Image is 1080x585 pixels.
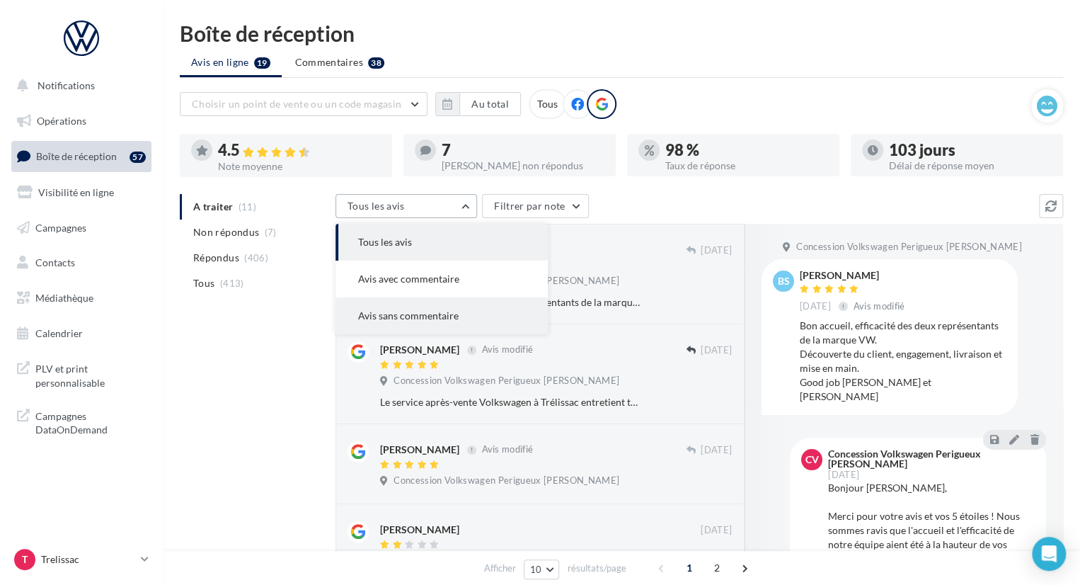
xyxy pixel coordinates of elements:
p: Trelissac [41,552,135,567]
div: Concession Volkswagen Perigueux [PERSON_NAME] [828,449,1032,469]
span: (7) [265,227,277,238]
a: Campagnes [8,213,154,243]
div: [PERSON_NAME] [380,443,459,457]
div: [PERSON_NAME] [380,343,459,357]
span: Concession Volkswagen Perigueux [PERSON_NAME] [393,375,619,387]
span: Tous les avis [358,236,412,248]
span: Tous les avis [347,200,405,212]
span: Médiathèque [35,292,93,304]
span: Notifications [38,79,95,91]
span: [DATE] [828,470,859,479]
div: Open Intercom Messenger [1032,537,1066,571]
button: Choisir un point de vente ou un code magasin [180,92,427,116]
span: Afficher [484,562,516,575]
div: Le service après-vente Volkswagen à Trélissac entretient tous mes véhicules Volkswagen depuis des... [380,395,640,409]
button: Tous les avis [335,194,477,218]
span: 10 [530,564,542,575]
div: [PERSON_NAME] [800,271,908,280]
span: Choisir un point de vente ou un code magasin [192,98,401,110]
span: Répondus [193,251,239,265]
a: Visibilité en ligne [8,178,154,208]
span: [DATE] [701,244,732,257]
div: 38 [368,57,384,69]
span: Avis sans commentaire [358,309,459,322]
span: Tous [193,276,214,290]
div: Boîte de réception [180,23,1063,44]
div: 103 jours [889,142,1052,158]
span: résultats/page [567,562,626,575]
span: Campagnes [35,221,86,233]
div: Note moyenne [218,161,381,171]
button: Au total [459,92,521,116]
a: Campagnes DataOnDemand [8,401,154,443]
span: Opérations [37,115,86,127]
div: [PERSON_NAME] [380,523,459,537]
span: 2 [706,557,728,579]
span: Commentaires [295,55,363,69]
span: T [22,552,28,567]
a: PLV et print personnalisable [8,353,154,395]
a: T Trelissac [11,546,151,573]
span: BS [778,274,790,288]
button: 10 [524,560,560,579]
span: [DATE] [800,300,831,313]
span: Campagnes DataOnDemand [35,407,146,437]
button: Au total [435,92,521,116]
div: 7 [442,142,604,158]
span: CV [805,453,819,467]
span: Avis avec commentaire [358,273,459,285]
a: Boîte de réception57 [8,141,154,171]
span: Non répondus [193,225,259,239]
span: (413) [220,278,244,289]
span: Calendrier [35,327,83,339]
a: Médiathèque [8,283,154,313]
a: Calendrier [8,319,154,348]
span: Concession Volkswagen Perigueux [PERSON_NAME] [393,475,619,487]
div: Bon accueil, efficacité des deux représentants de la marque VW. Découverte du client, engagement,... [800,319,1006,404]
button: Avis avec commentaire [335,261,548,297]
span: [DATE] [701,344,732,357]
span: [DATE] [701,524,732,537]
span: (406) [244,252,268,263]
span: Visibilité en ligne [38,186,114,198]
button: Avis sans commentaire [335,297,548,334]
span: Avis modifié [481,344,533,356]
span: Concession Volkswagen Perigueux [PERSON_NAME] [796,241,1022,254]
button: Notifications [8,71,149,101]
span: PLV et print personnalisable [35,359,146,390]
span: Avis modifié [854,300,905,312]
span: Contacts [35,256,75,268]
span: Boîte de réception [36,150,117,162]
span: Avis modifié [481,444,533,455]
button: Tous les avis [335,224,548,261]
div: Tous [529,89,566,119]
a: Contacts [8,248,154,278]
button: Filtrer par note [482,194,589,218]
div: Délai de réponse moyen [889,161,1052,171]
div: Taux de réponse [665,161,828,171]
div: [PERSON_NAME] non répondus [442,161,604,171]
div: 57 [130,152,146,163]
span: [DATE] [701,444,732,457]
a: Opérations [8,106,154,136]
span: 1 [678,557,701,579]
div: 98 % [665,142,828,158]
div: 4.5 [218,142,381,159]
